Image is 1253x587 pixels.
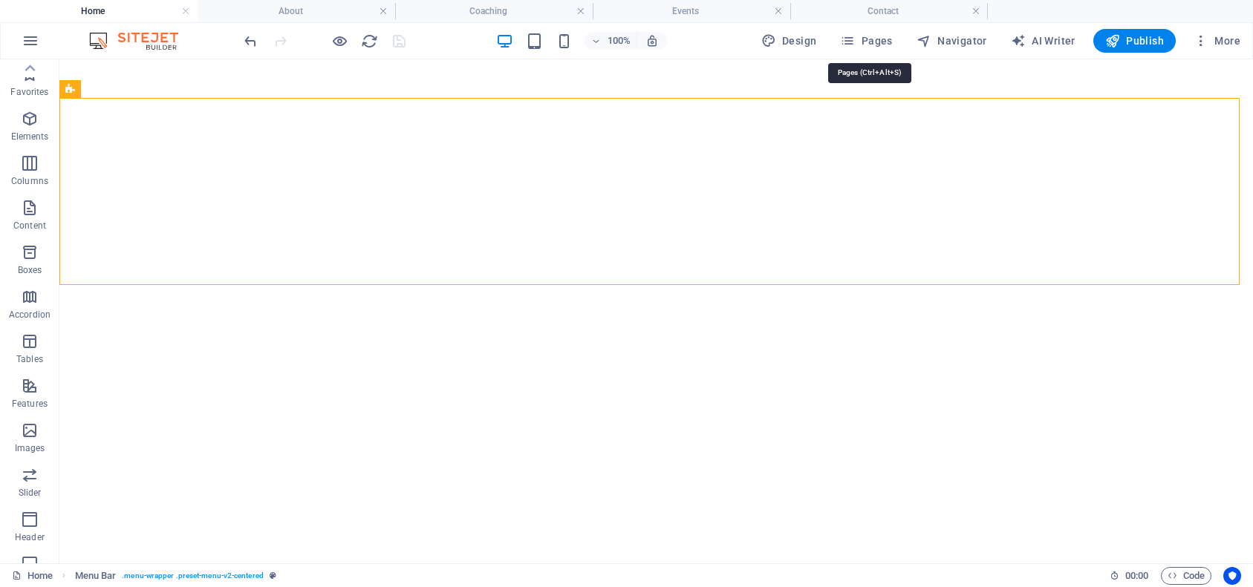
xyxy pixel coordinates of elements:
[1223,567,1241,585] button: Usercentrics
[85,32,197,50] img: Editor Logo
[790,3,988,19] h4: Contact
[11,175,48,187] p: Columns
[755,29,823,53] button: Design
[270,571,276,580] i: This element is a customizable preset
[16,353,43,365] p: Tables
[1125,567,1148,585] span: 00 00
[585,32,637,50] button: 100%
[607,32,631,50] h6: 100%
[19,487,42,499] p: Slider
[15,531,45,543] p: Header
[10,86,48,98] p: Favorites
[75,567,117,585] span: Click to select. Double-click to edit
[593,3,790,19] h4: Events
[12,567,53,585] a: Click to cancel selection. Double-click to open Pages
[242,33,259,50] i: Undo: Change indexing (Ctrl+Z)
[12,398,48,410] p: Features
[917,33,987,48] span: Navigator
[241,32,259,50] button: undo
[1005,29,1081,53] button: AI Writer
[122,567,264,585] span: . menu-wrapper .preset-menu-v2-centered
[9,309,51,321] p: Accordion
[911,29,993,53] button: Navigator
[1093,29,1176,53] button: Publish
[395,3,593,19] h4: Coaching
[18,264,42,276] p: Boxes
[15,442,45,454] p: Images
[1011,33,1075,48] span: AI Writer
[834,29,898,53] button: Pages
[11,131,49,142] p: Elements
[360,32,378,50] button: reload
[361,33,378,50] i: Reload page
[13,220,46,232] p: Content
[1194,33,1240,48] span: More
[198,3,395,19] h4: About
[761,33,817,48] span: Design
[1161,567,1211,585] button: Code
[1168,567,1205,585] span: Code
[75,567,276,585] nav: breadcrumb
[1136,570,1138,581] span: :
[1105,33,1164,48] span: Publish
[840,33,892,48] span: Pages
[1188,29,1246,53] button: More
[755,29,823,53] div: Design (Ctrl+Alt+Y)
